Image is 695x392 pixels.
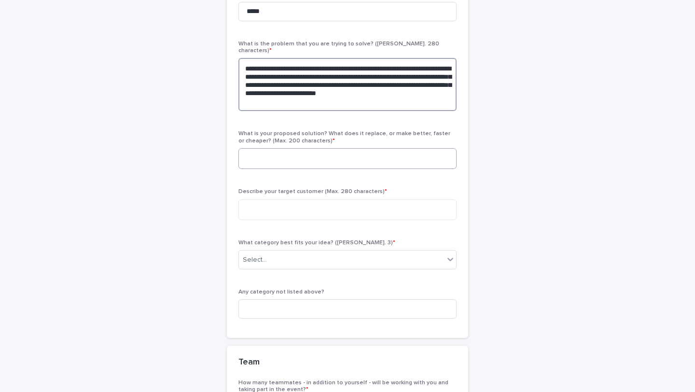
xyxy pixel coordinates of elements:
div: Select... [243,255,267,265]
h2: Team [238,357,260,368]
span: Any category not listed above? [238,289,324,295]
span: What is your proposed solution? What does it replace, or make better, faster or cheaper? (Max. 20... [238,131,450,143]
span: What is the problem that you are trying to solve? ([PERSON_NAME]. 280 characters) [238,41,439,54]
span: What category best fits your idea? ([PERSON_NAME]. 3) [238,240,395,246]
span: Describe your target customer (Max. 280 characters) [238,189,387,195]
